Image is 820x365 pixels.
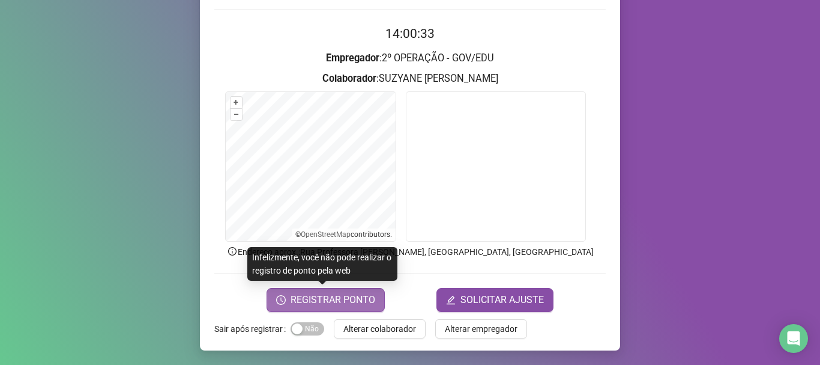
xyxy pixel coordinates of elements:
div: Open Intercom Messenger [779,324,808,353]
span: Alterar empregador [445,322,517,336]
span: Alterar colaborador [343,322,416,336]
button: editSOLICITAR AJUSTE [436,288,553,312]
span: SOLICITAR AJUSTE [460,293,544,307]
h3: : 2º OPERAÇÃO - GOV/EDU [214,51,606,66]
li: © contributors. [295,230,392,239]
span: edit [446,295,456,305]
label: Sair após registrar [214,319,291,339]
button: REGISTRAR PONTO [267,288,385,312]
time: 14:00:33 [385,26,435,41]
button: – [231,109,242,120]
strong: Colaborador [322,73,376,84]
span: clock-circle [276,295,286,305]
button: Alterar empregador [435,319,527,339]
span: info-circle [227,246,238,257]
strong: Empregador [326,52,379,64]
p: Endereço aprox. : Rua Professora [PERSON_NAME], [GEOGRAPHIC_DATA], [GEOGRAPHIC_DATA] [214,245,606,259]
button: + [231,97,242,108]
a: OpenStreetMap [301,230,351,239]
h3: : SUZYANE [PERSON_NAME] [214,71,606,87]
span: REGISTRAR PONTO [291,293,375,307]
div: Infelizmente, você não pode realizar o registro de ponto pela web [247,247,397,281]
button: Alterar colaborador [334,319,426,339]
